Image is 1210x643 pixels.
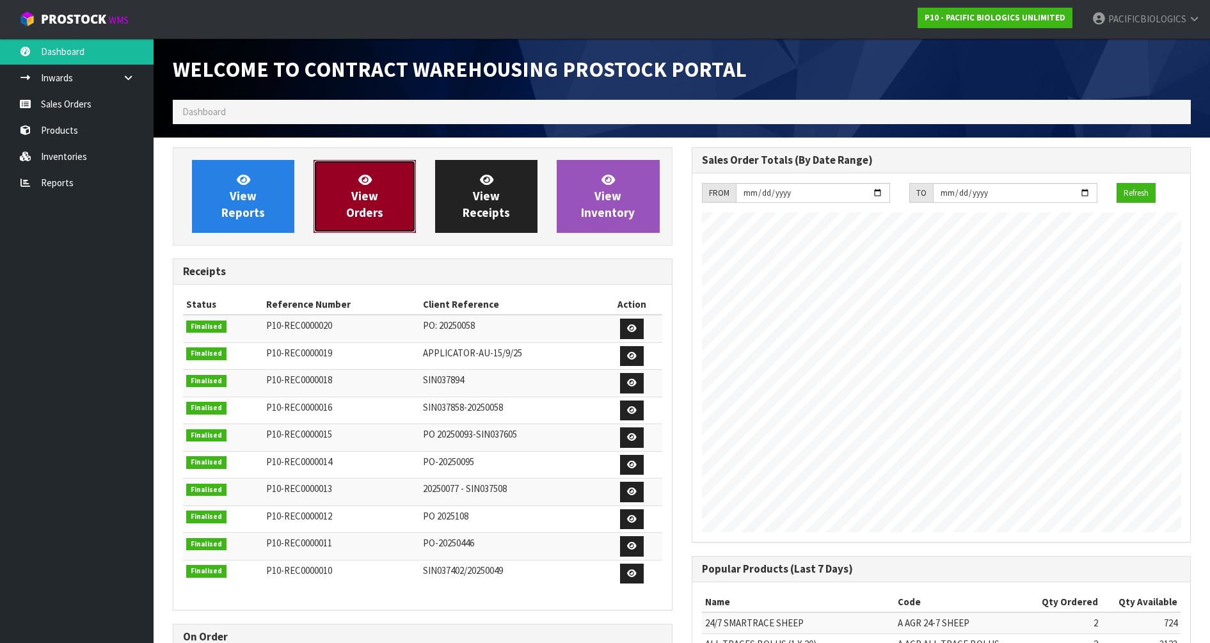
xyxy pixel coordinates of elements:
[1026,612,1102,633] td: 2
[41,11,106,28] span: ProStock
[183,631,662,643] h3: On Order
[702,154,1181,166] h3: Sales Order Totals (By Date Range)
[420,294,601,315] th: Client Reference
[423,564,503,576] span: SIN037402/20250049
[423,347,522,359] span: APPLICATOR-AU-15/9/25
[266,537,332,549] span: P10-REC0000011
[423,482,507,495] span: 20250077 - SIN037508
[1117,183,1156,203] button: Refresh
[702,183,736,203] div: FROM
[221,172,265,220] span: View Reports
[266,564,332,576] span: P10-REC0000010
[925,12,1065,23] strong: P10 - PACIFIC BIOLOGICS UNLIMITED
[435,160,537,233] a: ViewReceipts
[314,160,416,233] a: ViewOrders
[266,510,332,522] span: P10-REC0000012
[702,612,895,633] td: 24/7 SMARTRACE SHEEP
[423,428,517,440] span: PO 20250093-SIN037605
[266,482,332,495] span: P10-REC0000013
[186,347,227,360] span: Finalised
[909,183,933,203] div: TO
[186,321,227,333] span: Finalised
[263,294,420,315] th: Reference Number
[186,402,227,415] span: Finalised
[463,172,510,220] span: View Receipts
[186,375,227,388] span: Finalised
[266,456,332,468] span: P10-REC0000014
[423,510,468,522] span: PO 2025108
[557,160,659,233] a: ViewInventory
[423,456,474,468] span: PO-20250095
[1026,592,1102,612] th: Qty Ordered
[186,538,227,551] span: Finalised
[186,565,227,578] span: Finalised
[423,537,474,549] span: PO-20250446
[186,456,227,469] span: Finalised
[601,294,662,315] th: Action
[183,294,263,315] th: Status
[266,319,332,331] span: P10-REC0000020
[109,14,129,26] small: WMS
[423,319,475,331] span: PO: 20250058
[895,592,1026,612] th: Code
[895,612,1026,633] td: A AGR 24-7 SHEEP
[19,11,35,27] img: cube-alt.png
[702,563,1181,575] h3: Popular Products (Last 7 Days)
[581,172,635,220] span: View Inventory
[186,429,227,442] span: Finalised
[266,401,332,413] span: P10-REC0000016
[423,374,464,386] span: SIN037894
[183,266,662,278] h3: Receipts
[266,428,332,440] span: P10-REC0000015
[346,172,383,220] span: View Orders
[173,56,747,83] span: Welcome to Contract Warehousing ProStock Portal
[1101,612,1181,633] td: 724
[423,401,503,413] span: SIN037858-20250058
[182,106,226,118] span: Dashboard
[192,160,294,233] a: ViewReports
[186,484,227,496] span: Finalised
[266,347,332,359] span: P10-REC0000019
[1101,592,1181,612] th: Qty Available
[266,374,332,386] span: P10-REC0000018
[702,592,895,612] th: Name
[1108,13,1186,25] span: PACIFICBIOLOGICS
[186,511,227,523] span: Finalised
